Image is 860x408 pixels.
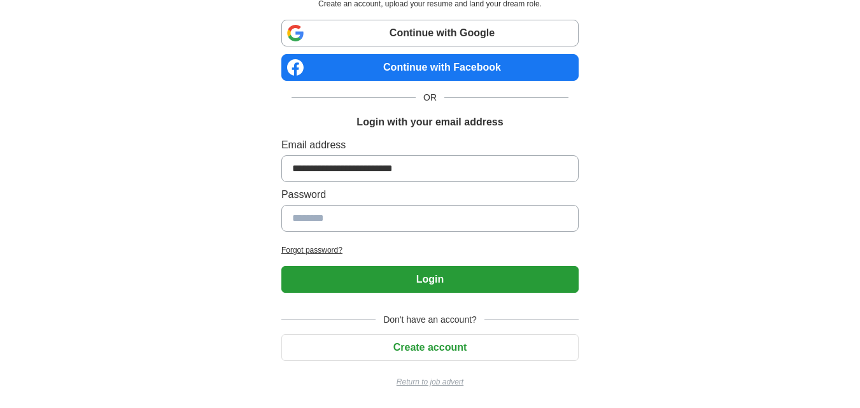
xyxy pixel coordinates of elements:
span: OR [416,91,444,104]
span: Don't have an account? [376,313,484,327]
button: Create account [281,334,579,361]
label: Password [281,187,579,202]
button: Login [281,266,579,293]
a: Return to job advert [281,376,579,388]
a: Continue with Facebook [281,54,579,81]
label: Email address [281,137,579,153]
h1: Login with your email address [356,115,503,130]
a: Create account [281,342,579,353]
a: Forgot password? [281,244,579,256]
a: Continue with Google [281,20,579,46]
